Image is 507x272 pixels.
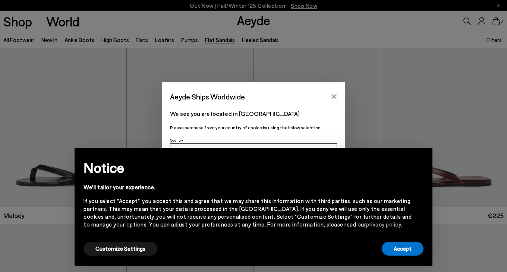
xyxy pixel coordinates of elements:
[328,91,340,102] button: Close
[170,90,245,103] span: Aeyde Ships Worldwide
[382,242,423,256] button: Accept
[170,109,337,118] p: We see you are located in [GEOGRAPHIC_DATA]
[418,154,423,164] span: ×
[412,150,429,168] button: Close this notice
[366,221,401,228] a: privacy policy
[170,124,337,131] p: Please purchase from your country of choice by using the below selection:
[84,242,157,256] button: Customize Settings
[84,158,412,177] h2: Notice
[84,183,412,191] div: We'll tailor your experience.
[84,197,412,228] div: If you select "Accept", you accept this and agree that we may share this information with third p...
[170,138,183,142] span: Country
